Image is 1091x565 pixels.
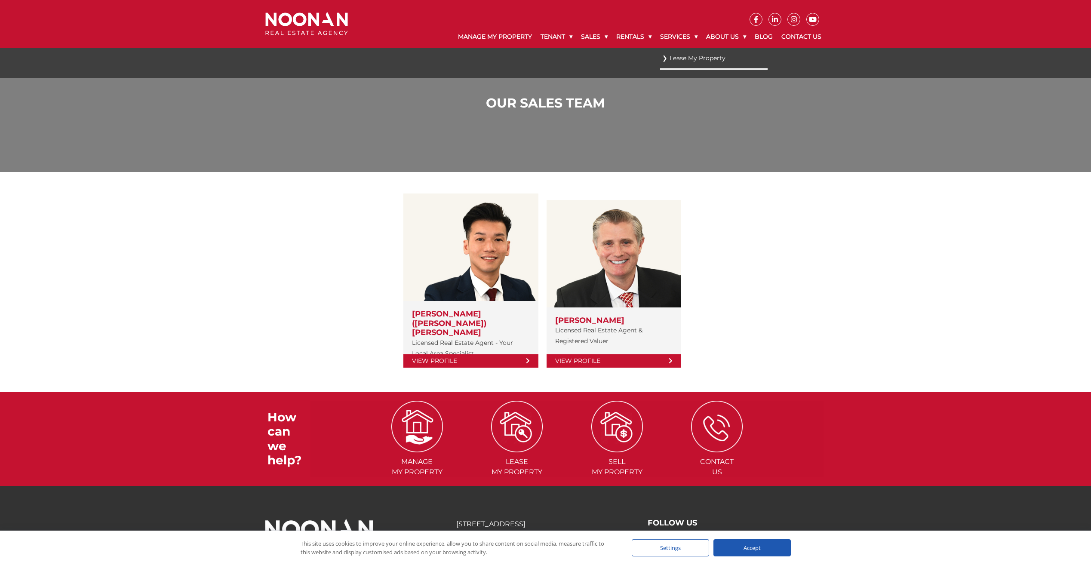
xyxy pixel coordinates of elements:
[265,12,348,35] img: Noonan Real Estate Agency
[702,26,750,48] a: About Us
[267,95,824,111] h1: Our Sales Team
[491,401,543,452] img: ICONS
[777,26,826,48] a: Contact Us
[301,539,615,556] div: This site uses cookies to improve your online experience, allow you to share content on social me...
[568,422,667,476] a: ICONS Sellmy Property
[577,26,612,48] a: Sales
[403,354,538,368] a: View Profile
[668,422,766,476] a: ICONS ContactUs
[656,26,702,48] a: Services
[555,325,673,347] p: Licensed Real Estate Agent & Registered Valuer
[468,457,566,477] span: Lease my Property
[632,539,709,556] div: Settings
[368,422,466,476] a: ICONS Managemy Property
[267,410,310,468] h3: How can we help?
[368,457,466,477] span: Manage my Property
[456,519,634,540] p: [STREET_ADDRESS] [GEOGRAPHIC_DATA] 2223
[668,457,766,477] span: Contact Us
[691,401,743,452] img: ICONS
[391,401,443,452] img: ICONS
[412,310,529,338] h3: [PERSON_NAME] ([PERSON_NAME]) [PERSON_NAME]
[454,26,536,48] a: Manage My Property
[468,422,566,476] a: ICONS Leasemy Property
[612,26,656,48] a: Rentals
[412,338,529,359] p: Licensed Real Estate Agent - Your Local Area Specialist
[555,316,673,325] h3: [PERSON_NAME]
[536,26,577,48] a: Tenant
[547,354,681,368] a: View Profile
[713,539,791,556] div: Accept
[648,519,826,528] h3: FOLLOW US
[591,401,643,452] img: ICONS
[750,26,777,48] a: Blog
[568,457,667,477] span: Sell my Property
[662,52,765,64] a: Lease My Property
